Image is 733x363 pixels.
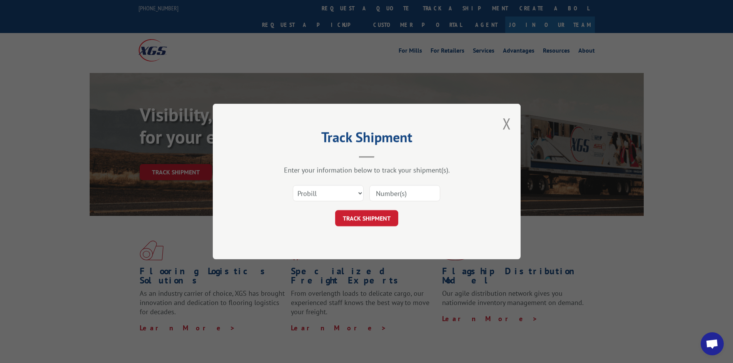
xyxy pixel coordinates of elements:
button: TRACK SHIPMENT [335,210,398,226]
input: Number(s) [369,185,440,201]
div: Open chat [701,332,724,355]
button: Close modal [503,113,511,134]
div: Enter your information below to track your shipment(s). [251,166,482,174]
h2: Track Shipment [251,132,482,146]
